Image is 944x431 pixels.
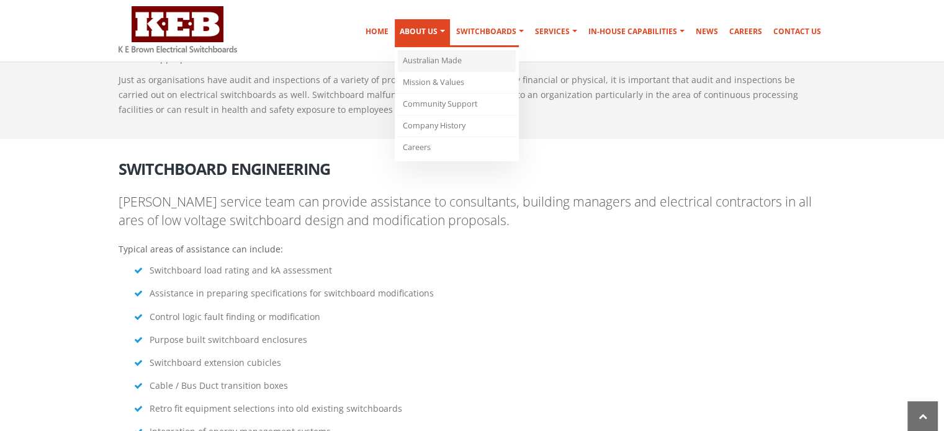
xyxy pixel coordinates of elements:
[134,332,826,347] li: Purpose built switchboard enclosures
[134,286,826,301] li: Assistance in preparing specifications for switchboard modifications
[398,72,516,94] a: Mission & Values
[398,50,516,72] a: Australian Made
[398,115,516,137] a: Company History
[134,378,826,393] li: Cable / Bus Duct transition boxes
[398,94,516,115] a: Community Support
[398,137,516,158] a: Careers
[530,19,582,44] a: Services
[134,355,826,370] li: Switchboard extension cubicles
[724,19,767,44] a: Careers
[583,19,690,44] a: In-house Capabilities
[451,19,529,44] a: Switchboards
[134,401,826,415] li: Retro fit equipment selections into old existing switchboards
[119,193,826,229] p: [PERSON_NAME] service team can provide assistance to consultants, building managers and electrica...
[134,263,826,278] li: Switchboard load rating and kA assessment
[119,73,826,117] p: Just as organisations have audit and inspections of a variety of procedures and systems, be they ...
[395,19,450,47] a: About Us
[134,309,826,324] li: Control logic fault finding or modification
[119,6,237,53] img: K E Brown Electrical Switchboards
[361,19,393,44] a: Home
[119,151,826,177] h2: Switchboard Engineering
[691,19,723,44] a: News
[119,242,826,257] p: Typical areas of assistance can include:
[768,19,826,44] a: Contact Us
